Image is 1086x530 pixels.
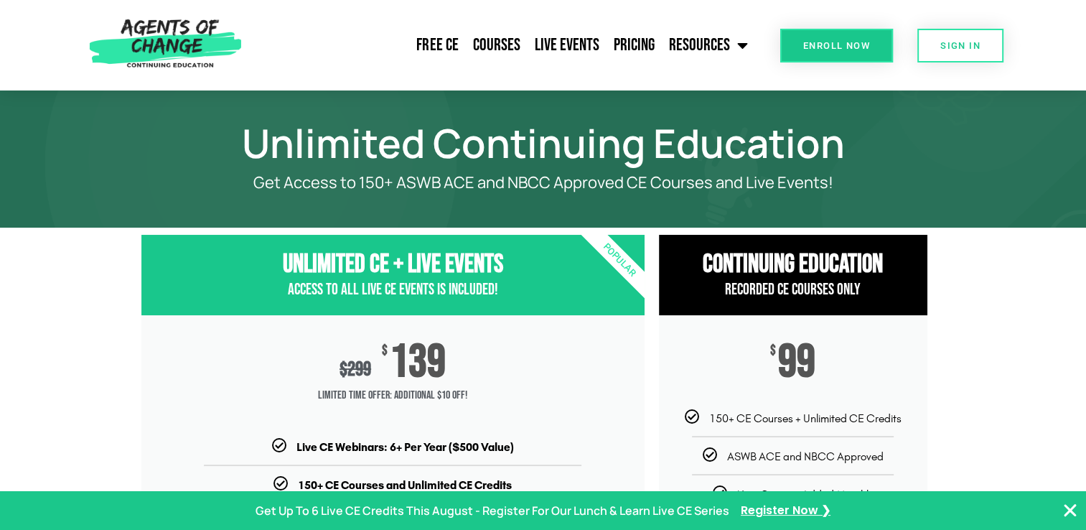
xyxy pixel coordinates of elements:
[737,488,874,501] span: New Courses Added Monthly
[709,412,902,425] span: 150+ CE Courses + Unlimited CE Credits
[409,27,465,63] a: Free CE
[141,381,645,410] span: Limited Time Offer: Additional $10 OFF!
[803,41,870,50] span: Enroll Now
[382,344,388,358] span: $
[340,358,371,381] div: 299
[940,41,980,50] span: SIGN IN
[527,27,606,63] a: Live Events
[536,177,702,343] div: Popular
[606,27,661,63] a: Pricing
[725,280,861,299] span: Recorded CE Courses Only
[741,501,830,521] a: Register Now ❯
[390,344,446,381] span: 139
[770,344,776,358] span: $
[780,29,893,62] a: Enroll Now
[288,280,498,299] span: Access to All Live CE Events Is Included!
[659,249,927,280] h3: Continuing Education
[917,29,1003,62] a: SIGN IN
[296,440,514,454] b: Live CE Webinars: 6+ Per Year ($500 Value)
[192,174,895,192] p: Get Access to 150+ ASWB ACE and NBCC Approved CE Courses and Live Events!
[661,27,754,63] a: Resources
[256,501,729,521] p: Get Up To 6 Live CE Credits This August - Register For Our Lunch & Learn Live CE Series
[141,249,645,280] h3: Unlimited CE + Live Events
[248,27,755,63] nav: Menu
[465,27,527,63] a: Courses
[778,344,815,381] span: 99
[1062,502,1079,519] button: Close Banner
[727,450,884,463] span: ASWB ACE and NBCC Approved
[134,126,952,159] h1: Unlimited Continuing Education
[298,478,512,492] b: 150+ CE Courses and Unlimited CE Credits
[340,358,347,381] span: $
